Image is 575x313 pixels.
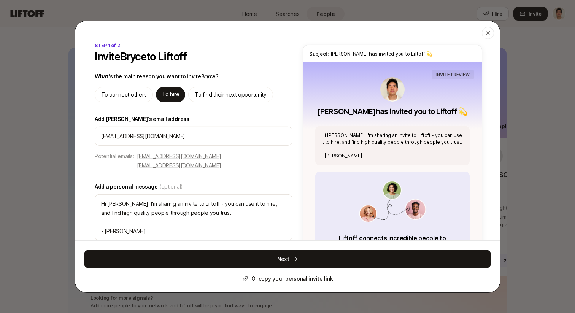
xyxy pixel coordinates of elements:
p: [PERSON_NAME] has invited you to Liftoff 💫 [309,49,476,57]
p: INVITE PREVIEW [436,71,470,78]
span: Subject: [309,50,329,56]
p: Or copy your personal invite link [251,274,333,283]
textarea: Hi [PERSON_NAME]! I'm sharing an invite to Liftoff - you can use it to hire, and find high qualit... [95,194,292,240]
p: Invite Bryce to Liftoff [95,50,187,62]
label: Add a personal message [95,182,292,191]
img: Jeremy [380,77,405,101]
p: To find their next opportunity [195,90,267,99]
p: STEP 1 of 2 [95,42,120,49]
p: [PERSON_NAME] has invited you to Liftoff 💫 [318,106,467,116]
button: [EMAIL_ADDRESS][DOMAIN_NAME] [137,151,221,160]
p: To hire [162,89,179,99]
p: What's the main reason you want to invite Bryce ? [95,71,219,81]
p: Potential emails: [95,151,134,160]
label: Add [PERSON_NAME]'s email address [95,114,292,123]
p: To connect others [101,90,146,99]
button: [EMAIL_ADDRESS][DOMAIN_NAME] [137,160,221,170]
p: Liftoff connects incredible people to the best opportunities [338,233,447,253]
button: Next [84,250,491,268]
button: Or copy your personal invite link [242,274,333,283]
span: (optional) [159,182,183,191]
img: invite_value_prop.png [359,180,426,222]
div: Hi [PERSON_NAME]! I'm sharing an invite to Liftoff - you can use it to hire, and find high qualit... [315,126,470,165]
input: e.g. livcarter@gmail.com [101,131,286,140]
